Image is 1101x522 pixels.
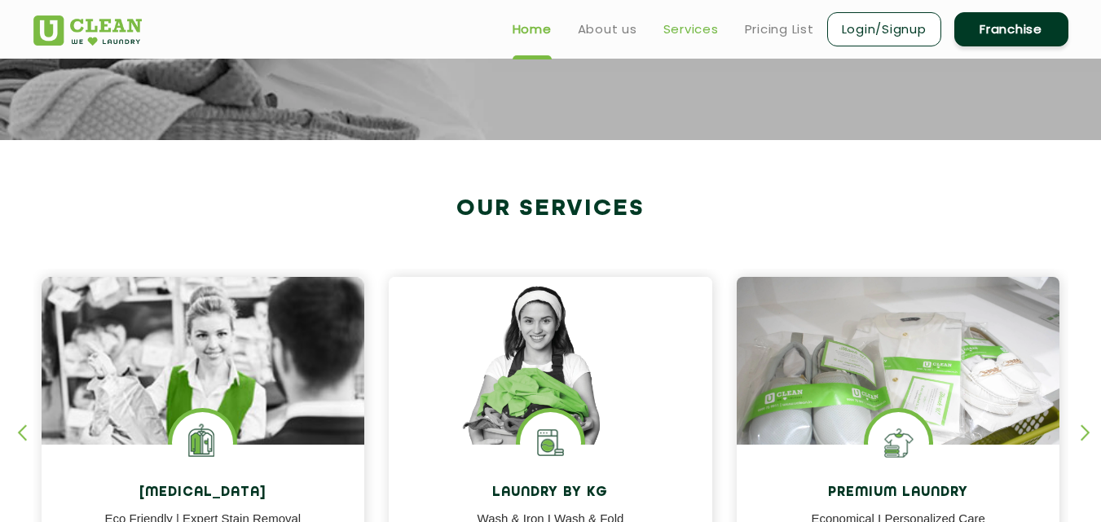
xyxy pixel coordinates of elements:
a: Login/Signup [827,12,941,46]
img: UClean Laundry and Dry Cleaning [33,15,142,46]
h4: Premium Laundry [749,485,1048,501]
h4: Laundry by Kg [401,485,700,501]
img: Laundry Services near me [172,412,233,473]
img: laundry done shoes and clothes [737,277,1060,492]
img: a girl with laundry basket [389,277,712,492]
img: Shoes Cleaning [868,412,929,473]
h2: Our Services [33,195,1068,222]
a: Services [663,20,719,39]
a: Franchise [954,12,1068,46]
a: Pricing List [745,20,814,39]
h4: [MEDICAL_DATA] [54,485,353,501]
img: laundry washing machine [520,412,581,473]
a: About us [578,20,637,39]
a: Home [513,20,552,39]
